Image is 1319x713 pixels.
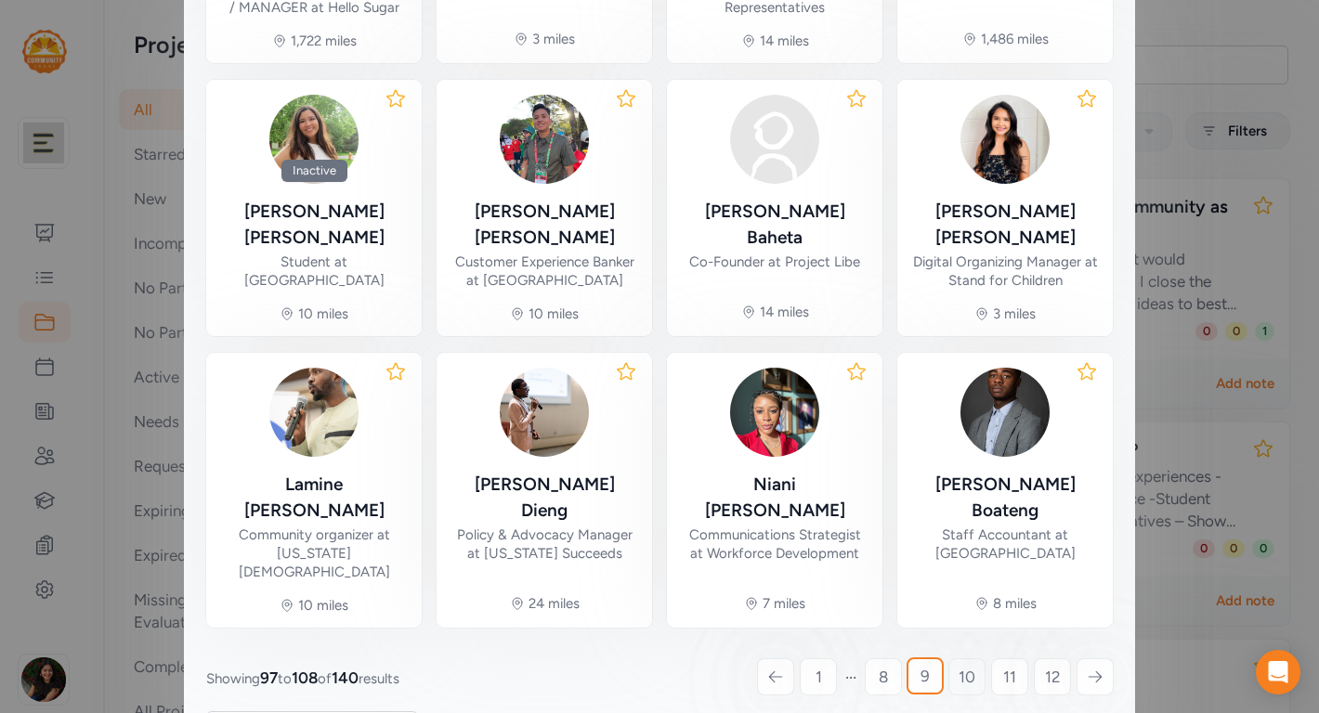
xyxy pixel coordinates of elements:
[921,665,930,687] span: 9
[912,199,1098,251] div: [PERSON_NAME] [PERSON_NAME]
[500,368,589,457] img: YcaJNPhoRbycvWUmJH3A
[1003,666,1016,688] span: 11
[763,594,805,613] div: 7 miles
[912,525,1098,563] div: Staff Accountant at [GEOGRAPHIC_DATA]
[221,253,407,290] div: Student at [GEOGRAPHIC_DATA]
[269,368,359,457] img: efwM9QnuQJ2KEy7oSjP5
[529,594,580,613] div: 24 miles
[451,253,637,290] div: Customer Experience Banker at [GEOGRAPHIC_DATA]
[332,668,359,687] span: 140
[760,303,809,321] div: 14 miles
[260,668,278,687] span: 97
[269,95,359,184] img: GRlCAeRJaPYXg1HkutwA
[451,199,637,251] div: [PERSON_NAME] [PERSON_NAME]
[760,32,809,50] div: 14 miles
[730,95,819,184] img: avatar38fbb18c.svg
[221,525,407,581] div: Community organizer at [US_STATE] [DEMOGRAPHIC_DATA]
[682,472,868,524] div: Niani [PERSON_NAME]
[1045,666,1061,688] span: 12
[221,199,407,251] div: [PERSON_NAME] [PERSON_NAME]
[298,596,348,615] div: 10 miles
[532,30,575,48] div: 3 miles
[816,666,822,688] span: 1
[865,658,902,695] a: 8
[960,95,1050,184] img: f6YM80fSXC5eyr1jHeFX
[1256,650,1300,694] div: Open Intercom Messenger
[292,668,318,687] span: 108
[879,666,888,688] span: 8
[948,658,986,695] a: 10
[529,305,579,323] div: 10 miles
[981,30,1049,48] div: 1,486 miles
[960,368,1050,457] img: GirjaYLpTI6XJnrQjiIA
[682,199,868,251] div: [PERSON_NAME] Baheta
[800,658,837,695] a: 1
[500,95,589,184] img: oB5xznjSTpCF4Czlf95Q
[1034,658,1071,695] a: 12
[281,160,347,182] div: Inactive
[291,32,357,50] div: 1,722 miles
[730,368,819,457] img: 9DKVWvN1TaCDqbFKfBCp
[451,525,637,563] div: Policy & Advocacy Manager at [US_STATE] Succeeds
[912,253,1098,290] div: Digital Organizing Manager at Stand for Children
[993,305,1036,323] div: 3 miles
[912,472,1098,524] div: [PERSON_NAME] Boateng
[221,472,407,524] div: Lamine [PERSON_NAME]
[451,472,637,524] div: [PERSON_NAME] Dieng
[991,658,1028,695] a: 11
[298,305,348,323] div: 10 miles
[959,666,975,688] span: 10
[689,253,860,271] div: Co-Founder at Project Libe
[682,525,868,563] div: Communications Strategist at Workforce Development
[206,667,399,689] span: Showing to of results
[993,594,1037,613] div: 8 miles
